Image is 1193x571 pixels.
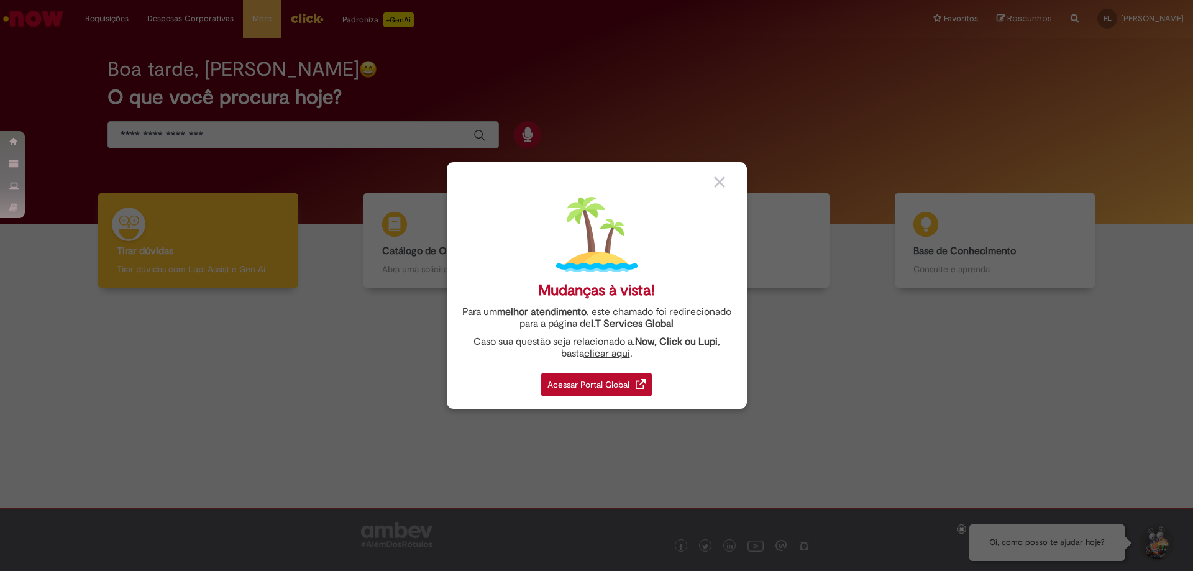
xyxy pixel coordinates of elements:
strong: melhor atendimento [497,306,587,318]
div: Caso sua questão seja relacionado a , basta . [456,336,738,360]
img: redirect_link.png [636,379,646,389]
img: island.png [556,194,638,275]
a: clicar aqui [584,340,630,360]
strong: .Now, Click ou Lupi [633,336,718,348]
a: I.T Services Global [591,311,674,330]
div: Para um , este chamado foi redirecionado para a página de [456,306,738,330]
div: Mudanças à vista! [538,281,655,299]
a: Acessar Portal Global [541,366,652,396]
div: Acessar Portal Global [541,373,652,396]
img: close_button_grey.png [714,176,725,188]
